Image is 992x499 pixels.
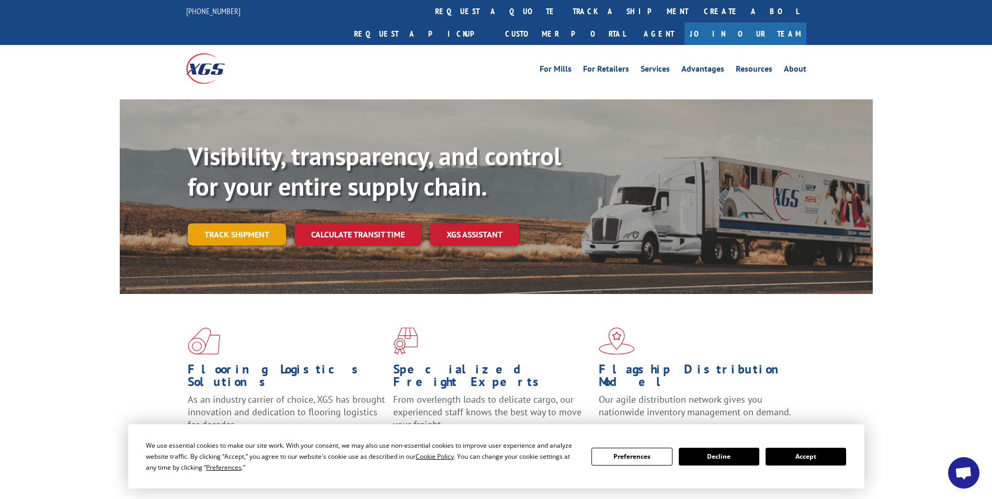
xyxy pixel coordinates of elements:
a: Resources [736,65,772,76]
a: Customer Portal [497,22,633,45]
button: Decline [679,448,759,466]
a: Advantages [681,65,724,76]
a: Agent [633,22,685,45]
div: Open chat [948,457,979,489]
span: Cookie Policy [416,452,454,461]
a: Request a pickup [346,22,497,45]
a: Calculate transit time [294,223,421,246]
div: We use essential cookies to make our site work. With your consent, we may also use non-essential ... [146,440,579,473]
span: As an industry carrier of choice, XGS has brought innovation and dedication to flooring logistics... [188,393,385,430]
a: For Retailers [583,65,629,76]
img: xgs-icon-focused-on-flooring-red [393,327,418,355]
a: Services [641,65,670,76]
button: Accept [766,448,846,466]
h1: Flagship Distribution Model [599,363,796,393]
p: From overlength loads to delicate cargo, our experienced staff knows the best way to move your fr... [393,393,591,440]
h1: Flooring Logistics Solutions [188,363,385,393]
a: [PHONE_NUMBER] [186,6,241,16]
a: Join Our Team [685,22,806,45]
a: For Mills [540,65,572,76]
button: Preferences [591,448,672,466]
a: About [784,65,806,76]
img: xgs-icon-flagship-distribution-model-red [599,327,635,355]
img: xgs-icon-total-supply-chain-intelligence-red [188,327,220,355]
a: XGS ASSISTANT [430,223,519,246]
span: Preferences [206,463,242,472]
a: Track shipment [188,223,286,245]
b: Visibility, transparency, and control for your entire supply chain. [188,140,561,202]
h1: Specialized Freight Experts [393,363,591,393]
span: Our agile distribution network gives you nationwide inventory management on demand. [599,393,791,418]
div: Cookie Consent Prompt [128,424,864,489]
